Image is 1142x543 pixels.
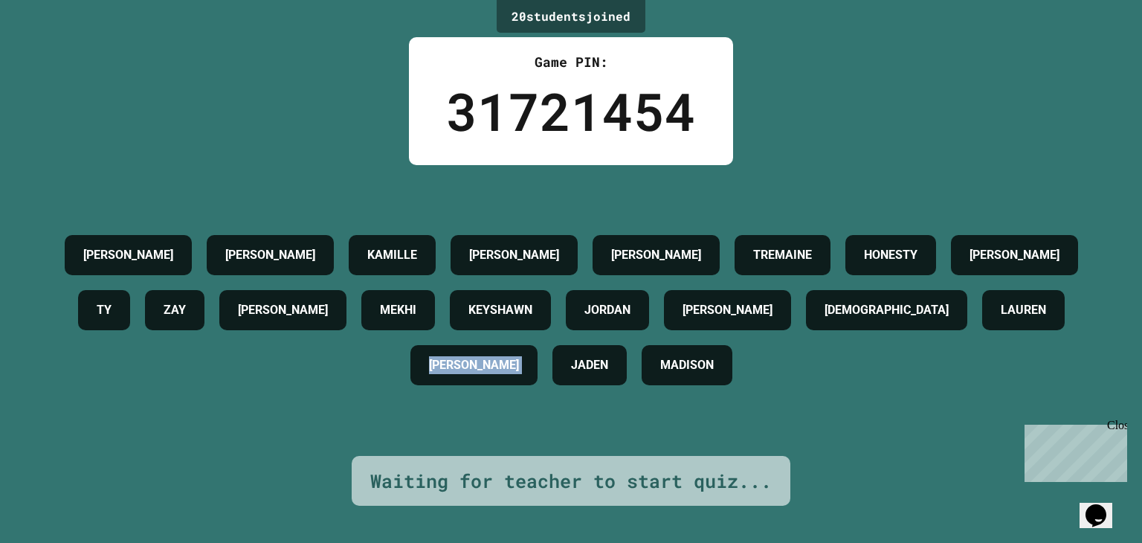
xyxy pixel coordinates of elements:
[468,301,532,319] h4: KEYSHAWN
[825,301,949,319] h4: [DEMOGRAPHIC_DATA]
[97,301,112,319] h4: TY
[446,52,696,72] div: Game PIN:
[380,301,416,319] h4: MEKHI
[864,246,917,264] h4: HONESTY
[164,301,186,319] h4: ZAY
[469,246,559,264] h4: [PERSON_NAME]
[370,467,772,495] div: Waiting for teacher to start quiz...
[571,356,608,374] h4: JADEN
[970,246,1059,264] h4: [PERSON_NAME]
[584,301,630,319] h4: JORDAN
[683,301,772,319] h4: [PERSON_NAME]
[1019,419,1127,482] iframe: chat widget
[611,246,701,264] h4: [PERSON_NAME]
[1080,483,1127,528] iframe: chat widget
[429,356,519,374] h4: [PERSON_NAME]
[1001,301,1046,319] h4: LAUREN
[6,6,103,94] div: Chat with us now!Close
[446,72,696,150] div: 31721454
[660,356,714,374] h4: MADISON
[753,246,812,264] h4: TREMAINE
[367,246,417,264] h4: KAMILLE
[83,246,173,264] h4: [PERSON_NAME]
[238,301,328,319] h4: [PERSON_NAME]
[225,246,315,264] h4: [PERSON_NAME]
